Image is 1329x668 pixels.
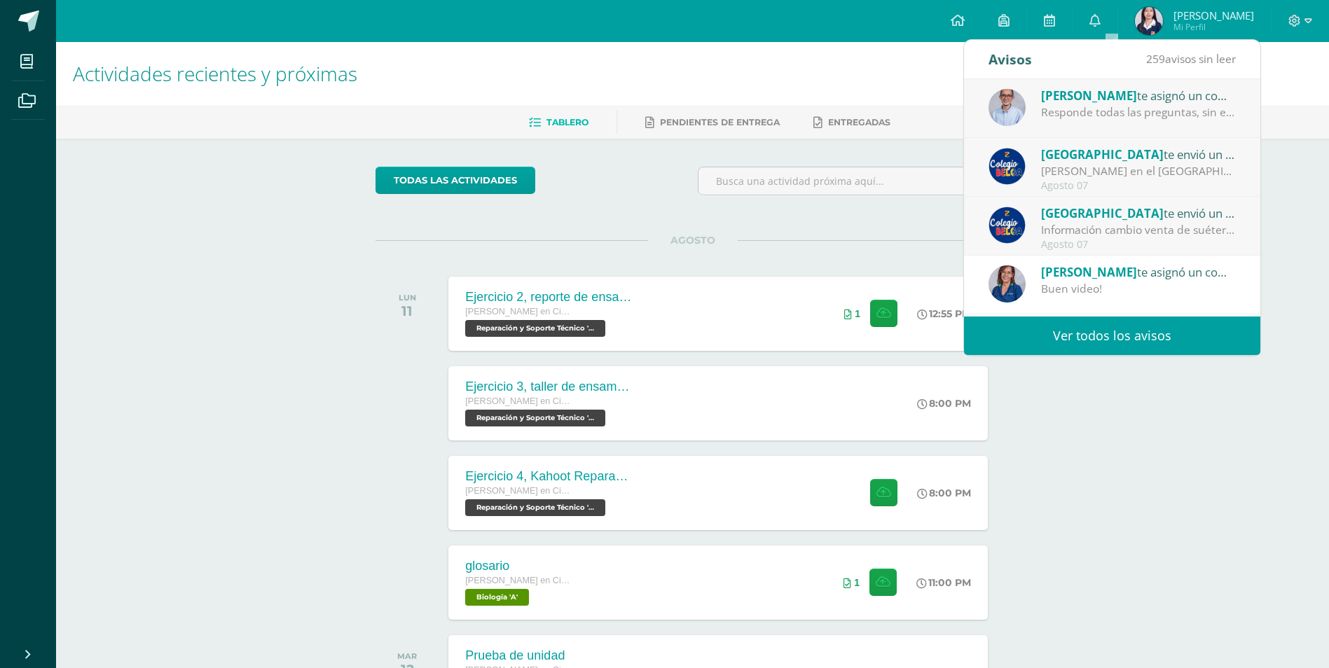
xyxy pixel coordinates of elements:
[73,60,357,87] span: Actividades recientes y próximas
[465,486,570,496] span: [PERSON_NAME] en Ciencias y Letras con Orientación en Computación
[465,589,529,606] span: Biología 'A'
[465,320,605,337] span: Reparación y Soporte Técnico 'A'
[660,117,780,127] span: Pendientes de entrega
[648,234,738,246] span: AGOSTO
[376,167,535,194] a: todas las Actividades
[989,148,1026,185] img: 919ad801bb7643f6f997765cf4083301.png
[1041,204,1236,222] div: te envió un aviso
[546,117,588,127] span: Tablero
[465,469,633,484] div: Ejercicio 4, Kahoot Reparación
[465,576,570,585] span: [PERSON_NAME] en Ciencias y Letras con Orientación en Computación
[989,265,1026,302] img: dc8e5749d5cc5fa670e8d5c98426d2b3.png
[813,111,890,134] a: Entregadas
[1173,21,1254,33] span: Mi Perfil
[989,207,1026,244] img: 919ad801bb7643f6f997765cf4083301.png
[529,111,588,134] a: Tablero
[1041,239,1236,251] div: Agosto 07
[399,302,416,319] div: 11
[1041,146,1164,162] span: [GEOGRAPHIC_DATA]
[465,307,570,316] span: [PERSON_NAME] en Ciencias y Letras con Orientación en Computación
[1041,281,1236,297] div: Buen video!
[989,40,1032,78] div: Avisos
[917,487,971,499] div: 8:00 PM
[1173,8,1254,22] span: [PERSON_NAME]
[916,576,971,589] div: 11:00 PM
[465,559,570,573] div: glosario
[989,89,1026,126] img: 05091304216df6e21848a617ddd75094.png
[1041,180,1236,192] div: Agosto 07
[1041,145,1236,163] div: te envió un aviso
[1146,51,1165,67] span: 259
[1041,222,1236,238] div: Información cambio venta de suéter y chaleco del Colegio - Tejidos Piemont -: Estimados Padres de...
[465,648,570,663] div: Prueba de unidad
[1041,88,1137,104] span: [PERSON_NAME]
[854,577,860,588] span: 1
[1135,7,1163,35] img: a0dab57f2116d49c0a42c63f4e3acdf6.png
[1041,86,1236,104] div: te asignó un comentario en 'Hoja de trabajo 1' para 'Ética Profesional y Relaciones Humanas'
[397,651,417,661] div: MAR
[698,167,1009,195] input: Busca una actividad próxima aquí...
[1041,205,1164,221] span: [GEOGRAPHIC_DATA]
[1041,104,1236,120] div: Responde todas las preguntas, sin embargo, presenta respuestas muy cortas.
[917,397,971,410] div: 8:00 PM
[1041,264,1137,280] span: [PERSON_NAME]
[465,499,605,516] span: Reparación y Soporte Técnico 'A'
[465,290,633,305] div: Ejercicio 2, reporte de ensamblaje
[465,380,633,394] div: Ejercicio 3, taller de ensamblaje
[1041,163,1236,179] div: Abuelitos Heladeros en el Colegio Belga.: Estimados padres y madres de familia: Les saludamos cor...
[465,410,605,426] span: Reparación y Soporte Técnico 'A'
[828,117,890,127] span: Entregadas
[1146,51,1236,67] span: avisos sin leer
[399,293,416,302] div: LUN
[844,308,860,319] div: Archivos entregados
[964,316,1260,355] a: Ver todos los avisos
[1041,263,1236,281] div: te asignó un comentario en 'Videos en Renderforest' para 'Producción de Contenidos Digitales'
[645,111,780,134] a: Pendientes de entrega
[855,308,860,319] span: 1
[917,307,971,320] div: 12:55 PM
[465,396,570,406] span: [PERSON_NAME] en Ciencias y Letras con Orientación en Computación
[843,577,860,588] div: Archivos entregados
